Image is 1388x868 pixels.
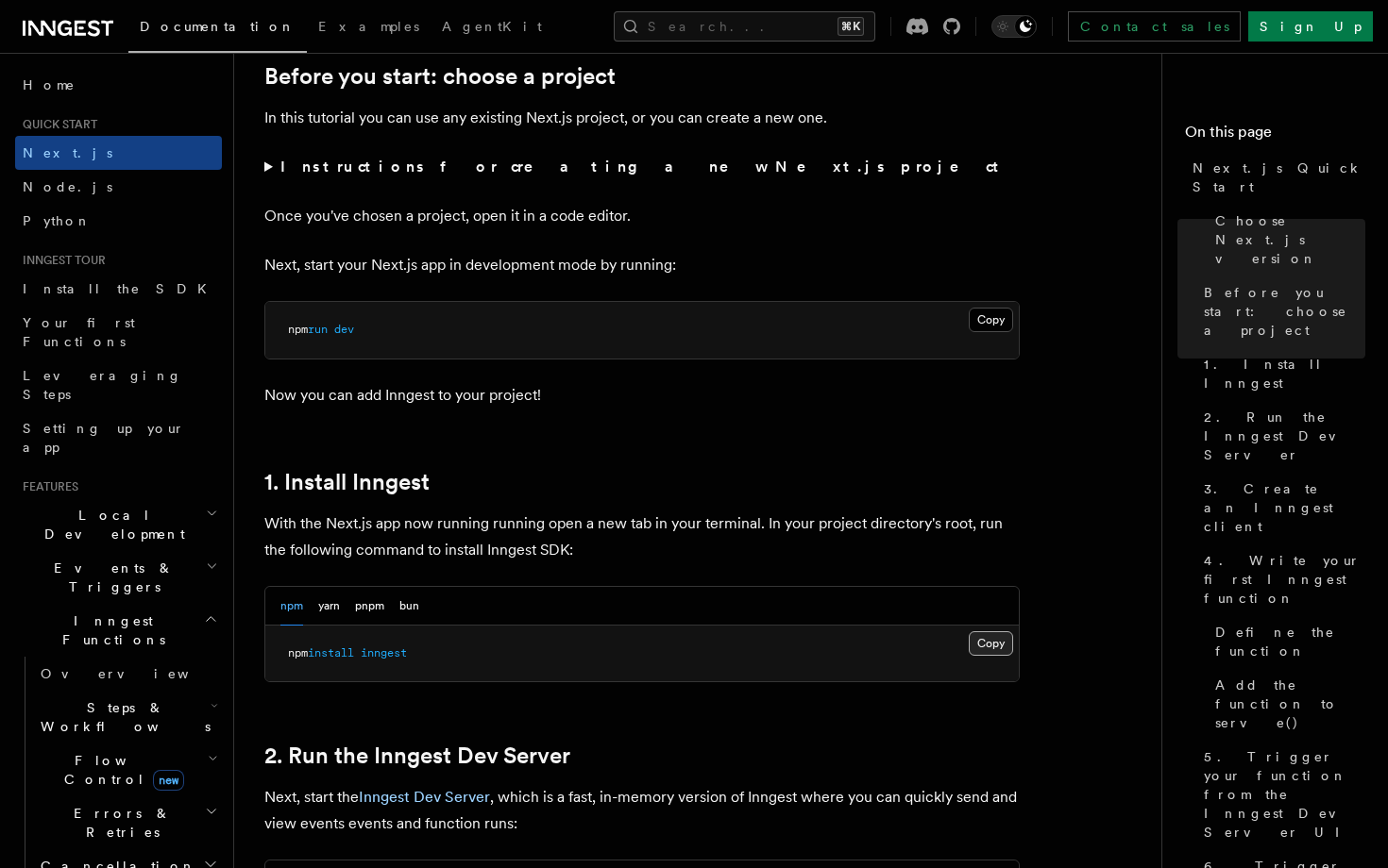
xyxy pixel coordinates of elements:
[15,479,78,494] span: Features
[33,691,222,743] button: Steps & Workflows
[15,68,222,102] a: Home
[33,796,222,849] button: Errors & Retries
[280,158,1007,175] strong: Instructions for creating a new Next.js project
[140,19,296,34] span: Documentation
[23,315,135,349] span: Your first Functions
[15,117,97,132] span: Quick start
[33,698,211,736] span: Steps & Workflows
[15,306,222,359] a: Your first Functions
[264,203,1020,229] p: Once you've chosen a project, open it in a code editor.
[15,498,222,551] button: Local Development
[264,743,570,769] a: 2. Run the Inngest Dev Server
[15,204,222,238] a: Python
[307,6,431,51] a: Examples
[355,587,384,626] button: pnpm
[1185,121,1365,151] h4: On this page
[1204,551,1365,608] span: 4. Write your first Inngest function
[23,179,112,194] span: Node.js
[264,784,1020,837] p: Next, start the , which is a fast, in-memory version of Inngest where you can quickly send and vi...
[264,154,1020,180] summary: Instructions for creating a new Next.js project
[15,611,204,649] span: Inngest Functions
[1208,204,1365,275] a: Choose Next.js version
[264,105,1020,131] p: In this tutorial you can use any existing Next.js project, or you can create a new one.
[442,19,542,34] span: AgentKit
[264,252,1020,278] p: Next, start your Next.js app in development mode by running:
[1215,676,1365,732] span: Add the function to serve()
[318,19,419,34] span: Examples
[288,646,308,659] span: npm
[361,646,407,659] span: inngest
[1204,408,1365,464] span: 2. Run the Inngest Dev Server
[280,587,303,626] button: npm
[1204,355,1365,392] span: 1. Install Inngest
[33,657,222,691] a: Overview
[1196,543,1365,615] a: 4. Write your first Inngest function
[1208,668,1365,740] a: Add the function to serve()
[359,788,490,806] a: Inngest Dev Server
[153,770,184,791] span: new
[15,253,106,268] span: Inngest tour
[1215,211,1365,268] span: Choose Next.js version
[41,666,235,681] span: Overview
[838,17,864,36] kbd: ⌘K
[33,751,208,789] span: Flow Control
[431,6,553,51] a: AgentKit
[1215,623,1365,660] span: Define the function
[1068,11,1241,42] a: Contact sales
[969,631,1013,656] button: Copy
[308,646,354,659] span: install
[23,75,76,94] span: Home
[1204,747,1365,842] span: 5. Trigger your function from the Inngest Dev Server UI
[33,743,222,796] button: Flow Controlnew
[23,213,92,228] span: Python
[15,272,222,306] a: Install the SDK
[334,323,354,336] span: dev
[1248,11,1373,42] a: Sign Up
[33,804,205,842] span: Errors & Retries
[288,323,308,336] span: npm
[15,170,222,204] a: Node.js
[15,559,206,596] span: Events & Triggers
[1196,347,1365,400] a: 1. Install Inngest
[23,281,218,296] span: Install the SDK
[264,469,430,495] a: 1. Install Inngest
[15,551,222,604] button: Events & Triggers
[15,506,206,543] span: Local Development
[1193,159,1365,196] span: Next.js Quick Start
[15,359,222,411] a: Leveraging Steps
[15,604,222,657] button: Inngest Functions
[1196,275,1365,347] a: Before you start: choose a project
[614,11,875,42] button: Search...⌘K
[1204,479,1365,536] span: 3. Create an Inngest client
[264,63,616,90] a: Before you start: choose a project
[969,308,1013,332] button: Copy
[308,323,328,336] span: run
[1196,400,1365,472] a: 2. Run the Inngest Dev Server
[1196,740,1365,849] a: 5. Trigger your function from the Inngest Dev Server UI
[399,587,419,626] button: bun
[128,6,307,53] a: Documentation
[1208,615,1365,668] a: Define the function
[264,382,1020,409] p: Now you can add Inngest to your project!
[23,421,185,455] span: Setting up your app
[23,368,182,402] span: Leveraging Steps
[23,145,112,160] span: Next.js
[318,587,340,626] button: yarn
[264,510,1020,563] p: With the Next.js app now running running open a new tab in your terminal. In your project directo...
[15,411,222,464] a: Setting up your app
[15,136,222,170] a: Next.js
[1196,472,1365,543] a: 3. Create an Inngest client
[1185,151,1365,204] a: Next.js Quick Start
[1204,283,1365,340] span: Before you start: choose a project
[991,15,1037,38] button: Toggle dark mode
